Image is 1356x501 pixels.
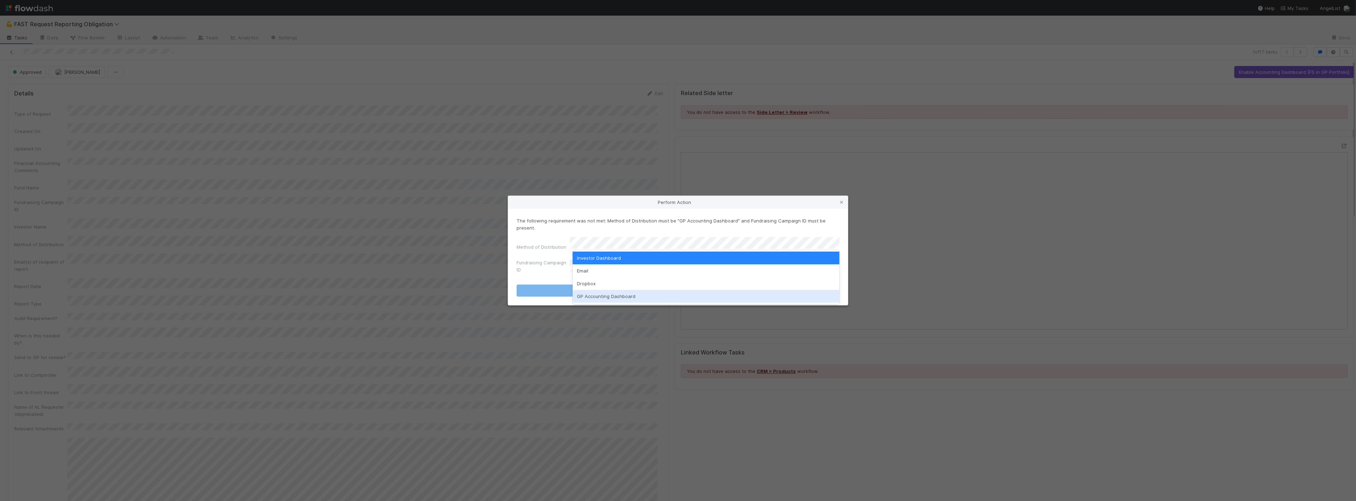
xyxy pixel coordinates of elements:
[517,243,566,250] label: Method of Distribution
[573,264,839,277] div: Email
[517,259,570,273] label: Fundraising Campaign ID
[517,217,839,231] p: The following requirement was not met: Method of Distribution must be "GP Accounting Dashboard" a...
[573,252,839,264] div: Investor Dashboard
[573,290,839,303] div: GP Accounting Dashboard
[573,277,839,290] div: Dropbox
[517,285,839,297] button: Enable Accounting Dashboard [FS in GP Portfolio]
[508,196,848,209] div: Perform Action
